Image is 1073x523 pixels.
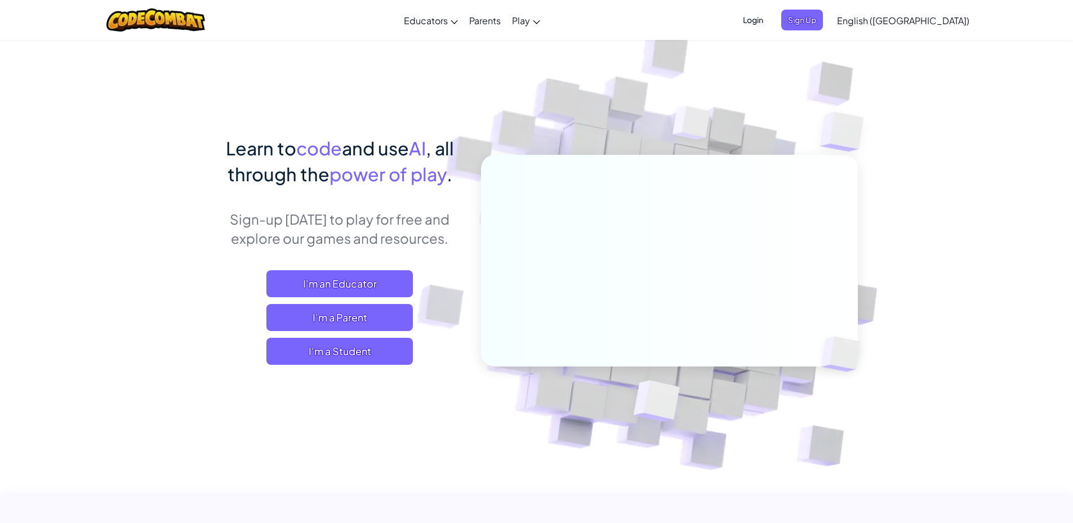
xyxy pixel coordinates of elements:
[266,304,413,331] a: I'm a Parent
[266,270,413,297] a: I'm an Educator
[106,8,205,32] img: CodeCombat logo
[651,84,732,168] img: Overlap cubes
[404,15,448,26] span: Educators
[736,10,770,30] button: Login
[447,163,452,185] span: .
[330,163,447,185] span: power of play
[512,15,530,26] span: Play
[837,15,969,26] span: English ([GEOGRAPHIC_DATA])
[409,137,426,159] span: AI
[831,5,975,35] a: English ([GEOGRAPHIC_DATA])
[216,209,464,248] p: Sign-up [DATE] to play for free and explore our games and resources.
[226,137,296,159] span: Learn to
[798,84,895,180] img: Overlap cubes
[296,137,342,159] span: code
[342,137,409,159] span: and use
[781,10,823,30] button: Sign Up
[605,356,706,450] img: Overlap cubes
[802,313,887,395] img: Overlap cubes
[506,5,546,35] a: Play
[266,338,413,365] button: I'm a Student
[398,5,464,35] a: Educators
[464,5,506,35] a: Parents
